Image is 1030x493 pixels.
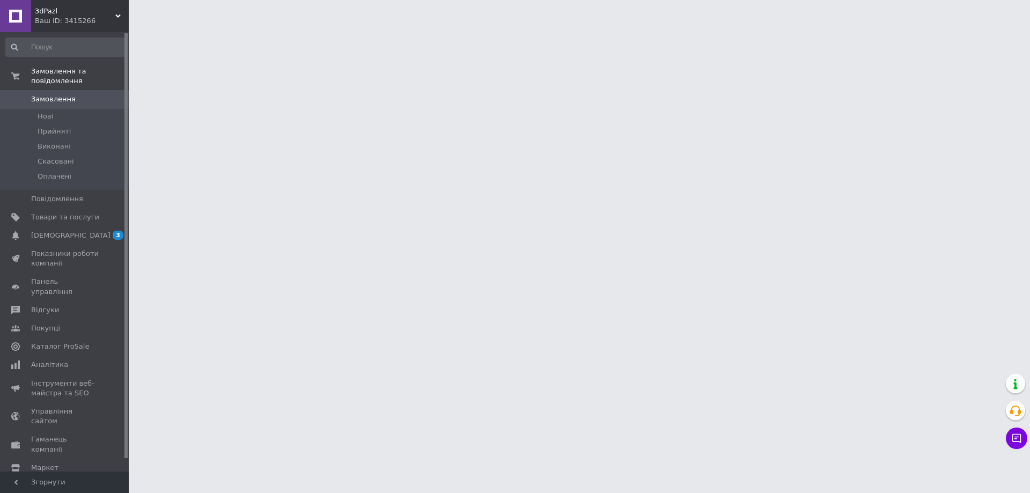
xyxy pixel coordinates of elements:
span: Прийняті [38,127,71,136]
span: 3 [113,231,123,240]
span: Відгуки [31,305,59,315]
span: 3dPazl [35,6,115,16]
span: Показники роботи компанії [31,249,99,268]
span: [DEMOGRAPHIC_DATA] [31,231,111,240]
span: Покупці [31,323,60,333]
span: Аналітика [31,360,68,370]
span: Панель управління [31,277,99,296]
span: Повідомлення [31,194,83,204]
span: Виконані [38,142,71,151]
span: Гаманець компанії [31,435,99,454]
input: Пошук [5,38,127,57]
span: Скасовані [38,157,74,166]
span: Інструменти веб-майстра та SEO [31,379,99,398]
span: Управління сайтом [31,407,99,426]
span: Замовлення [31,94,76,104]
span: Маркет [31,463,58,473]
span: Оплачені [38,172,71,181]
span: Товари та послуги [31,212,99,222]
span: Каталог ProSale [31,342,89,351]
button: Чат з покупцем [1006,428,1027,449]
div: Ваш ID: 3415266 [35,16,129,26]
span: Нові [38,112,53,121]
span: Замовлення та повідомлення [31,67,129,86]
